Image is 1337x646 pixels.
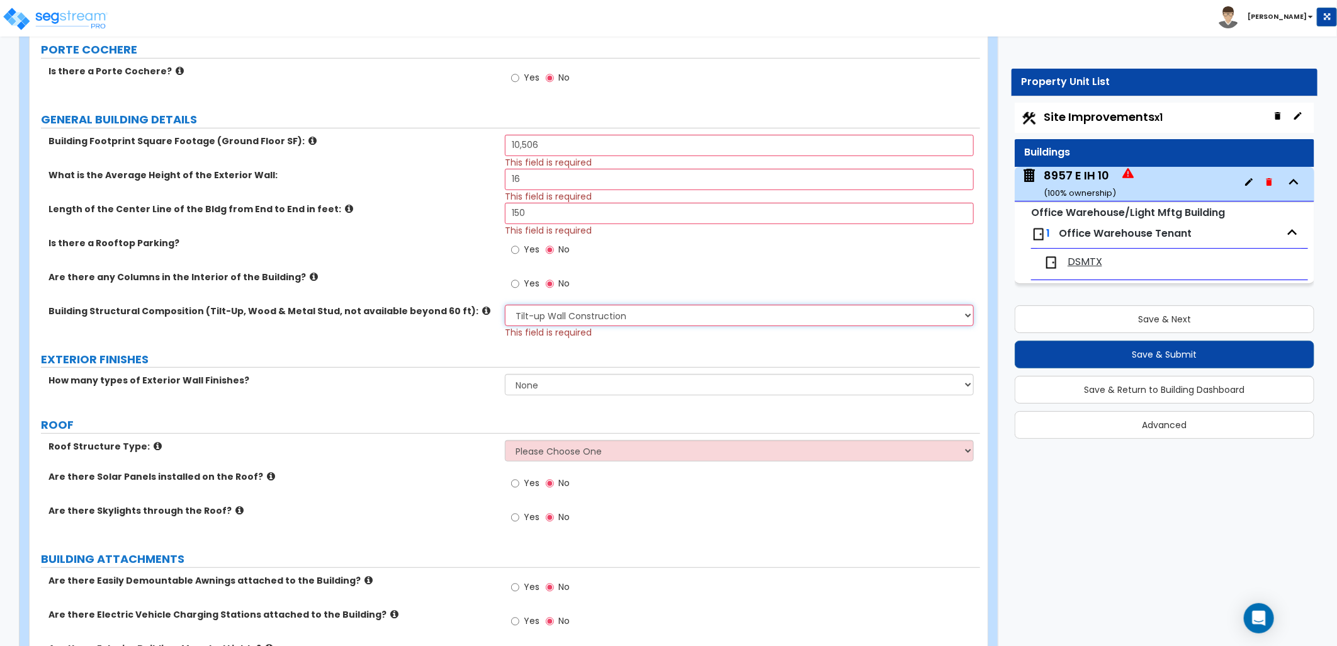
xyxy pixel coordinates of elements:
[546,581,554,594] input: No
[1021,75,1308,89] div: Property Unit List
[482,306,490,315] i: click for more info!
[41,42,980,58] label: PORTE COCHERE
[558,511,570,523] span: No
[1021,167,1037,184] img: building.svg
[1031,227,1046,242] img: door.png
[1021,110,1037,127] img: Construction.png
[390,609,398,619] i: click for more info!
[546,243,554,257] input: No
[558,477,570,489] span: No
[48,65,495,77] label: Is there a Porte Cochere?
[505,224,592,237] span: This field is required
[524,277,539,290] span: Yes
[1154,111,1163,124] small: x1
[1015,305,1314,333] button: Save & Next
[558,243,570,256] span: No
[48,169,495,181] label: What is the Average Height of the Exterior Wall:
[558,615,570,627] span: No
[511,615,519,628] input: Yes
[505,190,592,203] span: This field is required
[524,511,539,523] span: Yes
[524,477,539,489] span: Yes
[1059,226,1192,241] span: Office Warehouse Tenant
[1044,109,1163,125] span: Site Improvements
[41,417,980,433] label: ROOF
[1044,255,1059,270] img: door.png
[1044,167,1116,200] div: 8957 E IH 10
[310,272,318,281] i: click for more info!
[41,351,980,368] label: EXTERIOR FINISHES
[524,615,539,627] span: Yes
[1024,145,1305,160] div: Buildings
[41,111,980,128] label: GENERAL BUILDING DETAILS
[176,66,184,76] i: click for more info!
[1217,6,1239,28] img: avatar.png
[308,136,317,145] i: click for more info!
[1244,603,1274,633] div: Open Intercom Messenger
[48,574,495,587] label: Are there Easily Demountable Awnings attached to the Building?
[558,277,570,290] span: No
[558,71,570,84] span: No
[48,504,495,517] label: Are there Skylights through the Roof?
[511,243,519,257] input: Yes
[511,581,519,594] input: Yes
[48,608,495,621] label: Are there Electric Vehicle Charging Stations attached to the Building?
[345,204,353,213] i: click for more info!
[505,156,592,169] span: This field is required
[511,511,519,524] input: Yes
[1015,341,1314,368] button: Save & Submit
[48,305,495,317] label: Building Structural Composition (Tilt-Up, Wood & Metal Stud, not available beyond 60 ft):
[511,477,519,490] input: Yes
[48,237,495,249] label: Is there a Rooftop Parking?
[1015,411,1314,439] button: Advanced
[1248,12,1307,21] b: [PERSON_NAME]
[511,71,519,85] input: Yes
[511,277,519,291] input: Yes
[524,243,539,256] span: Yes
[1015,376,1314,404] button: Save & Return to Building Dashboard
[1068,255,1102,269] span: DSMTX
[524,71,539,84] span: Yes
[154,441,162,451] i: click for more info!
[48,135,495,147] label: Building Footprint Square Footage (Ground Floor SF):
[41,551,980,567] label: BUILDING ATTACHMENTS
[546,277,554,291] input: No
[558,581,570,593] span: No
[235,506,244,515] i: click for more info!
[364,575,373,585] i: click for more info!
[48,440,495,453] label: Roof Structure Type:
[1044,187,1116,199] small: ( 100 % ownership)
[546,615,554,628] input: No
[524,581,539,593] span: Yes
[48,203,495,215] label: Length of the Center Line of the Bldg from End to End in feet:
[546,477,554,490] input: No
[48,470,495,483] label: Are there Solar Panels installed on the Roof?
[1031,205,1225,220] small: Office Warehouse/Light Mftg Building
[2,6,109,31] img: logo_pro_r.png
[48,271,495,283] label: Are there any Columns in the Interior of the Building?
[1046,226,1050,241] span: 1
[267,472,275,481] i: click for more info!
[505,326,592,339] span: This field is required
[1021,167,1134,200] span: 8957 E IH 10
[546,511,554,524] input: No
[48,374,495,387] label: How many types of Exterior Wall Finishes?
[546,71,554,85] input: No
